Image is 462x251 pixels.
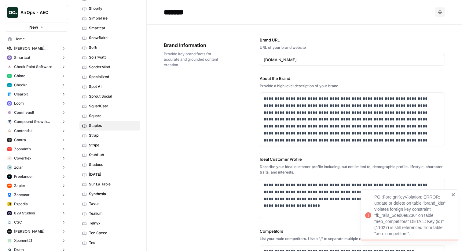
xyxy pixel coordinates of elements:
[14,210,35,216] span: 829 Studios
[451,192,456,197] button: close
[5,209,68,218] button: 829 Studios
[89,162,137,167] span: Studocu
[89,123,137,128] span: Staples
[14,156,31,161] span: Coverflex
[89,240,137,246] span: Tes
[5,135,68,145] button: Contra
[79,238,140,248] a: Tes
[5,99,68,108] button: Loom
[5,181,68,190] button: Zapier
[89,45,137,50] span: Softr
[89,74,137,80] span: Specialized
[7,156,12,160] img: l4muj0jjfg7df9oj5fg31blri2em
[89,25,137,31] span: Smartcat
[14,64,52,70] span: Check Point Software
[7,193,12,197] img: s6x7ltuwawlcg2ux8d2ne4wtho4t
[14,146,31,152] span: ZoomInfo
[89,152,137,158] span: StubHub
[5,126,68,135] button: Contentful
[7,65,12,69] img: gddfodh0ack4ddcgj10xzwv4nyos
[14,238,32,243] span: Xponent21
[89,142,137,148] span: Stripe
[7,129,12,133] img: 2ud796hvc3gw7qwjscn75txc5abr
[374,194,449,237] div: PG::ForeignKeyViolation: ERROR: update or delete on table "brand_kits" violates foreign key const...
[89,201,137,206] span: Tavus
[79,52,140,62] a: Solarwatt
[79,170,140,179] a: [DATE]
[79,209,140,218] a: Tealium
[89,55,137,60] span: Solarwatt
[5,5,68,20] button: Workspace: AirOps - AEO
[79,62,140,72] a: SonderMind
[14,82,27,88] span: Checkr
[79,43,140,52] a: Softr
[29,24,38,30] span: New
[5,81,68,90] button: Checkr
[260,164,445,175] div: Describe your ideal customer profile including, but not limited to, demographic profile, lifestyl...
[7,220,12,224] img: yvejo61whxrb805zs4m75phf6mr8
[79,228,140,238] a: Ten Speed
[79,82,140,91] a: Spot AI
[79,72,140,82] a: Specialized
[79,218,140,228] a: Telnyx
[89,35,137,41] span: Snowflake
[164,51,226,68] span: Provide key brand facts for accurate and grounded content creation.
[7,147,12,151] img: hcm4s7ic2xq26rsmuray6dv1kquq
[79,131,140,140] a: Strapi
[14,128,32,134] span: Contentful
[14,201,28,207] span: Expedia
[79,199,140,209] a: Tavus
[5,62,68,71] button: Check Point Software
[14,36,65,42] span: Home
[14,101,24,106] span: Loom
[89,103,137,109] span: SquadCast
[89,113,137,119] span: Square
[7,238,12,243] img: f3qlg7l68rn02bi2w2fqsnsvhk74
[79,140,140,150] a: Stripe
[5,44,68,53] button: [PERSON_NAME] [PERSON_NAME] at Work
[7,138,12,142] img: azd67o9nw473vll9dbscvlvo9wsn
[5,236,68,245] button: Xponent21
[260,228,445,234] label: Competitors
[7,202,12,206] img: r1kj8td8zocxzhcrdgnlfi8d2cy7
[7,101,12,106] img: wev6amecshr6l48lvue5fy0bkco1
[14,55,30,60] span: Smartcat
[7,74,12,78] img: mhv33baw7plipcpp00rsngv1nu95
[5,34,68,44] a: Home
[14,46,59,51] span: [PERSON_NAME] [PERSON_NAME] at Work
[5,190,68,199] button: Zencastr
[7,92,12,96] img: fr92439b8i8d8kixz6owgxh362ib
[89,6,137,11] span: Shopify
[164,41,226,49] span: Brand Information
[260,45,445,50] div: URL of your brand website
[79,189,140,199] a: Synthesia
[14,229,44,234] span: [PERSON_NAME]
[89,172,137,177] span: [DATE]
[5,117,68,126] button: Compound Growth Marketing
[7,174,12,179] img: a9mur837mohu50bzw3stmy70eh87
[14,110,34,115] span: Commvault
[14,220,22,225] span: CSC
[7,184,12,188] img: 8scb49tlb2vriaw9mclg8ae1t35j
[7,110,12,115] img: xf6b4g7v9n1cfco8wpzm78dqnb6e
[14,174,33,179] span: Freelancer
[79,91,140,101] a: Sprout Social
[79,33,140,43] a: Snowflake
[7,211,12,215] img: lwh15xca956raf2qq0149pkro8i6
[79,23,140,33] a: Smartcat
[79,111,140,121] a: Square
[5,108,68,117] button: Commvault
[89,181,137,187] span: Sur La Table
[5,218,68,227] button: CSC
[14,119,59,124] span: Compound Growth Marketing
[79,101,140,111] a: SquadCast
[7,7,18,18] img: AirOps - AEO Logo
[7,120,12,124] img: kaevn8smg0ztd3bicv5o6c24vmo8
[7,56,12,60] img: rkye1xl29jr3pw1t320t03wecljb
[5,53,68,62] button: Smartcat
[89,133,137,138] span: Strapi
[79,121,140,131] a: Staples
[264,57,441,63] input: www.sundaysoccer.com
[14,165,23,170] span: zolar
[14,137,26,143] span: Contra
